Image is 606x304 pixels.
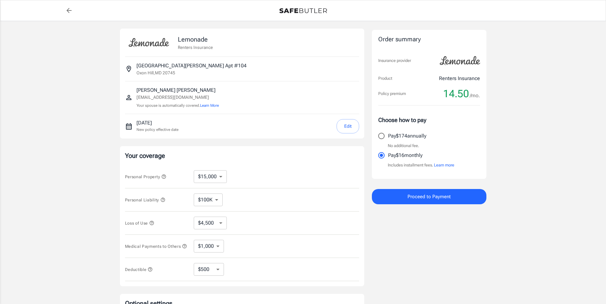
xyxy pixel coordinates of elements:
img: Back to quotes [279,8,327,13]
svg: Insured address [125,65,133,73]
span: Deductible [125,267,153,272]
span: Loss of Use [125,221,154,226]
p: Choose how to pay [378,116,480,124]
p: Product [378,75,392,82]
p: Includes installment fees. [388,162,454,168]
p: [GEOGRAPHIC_DATA][PERSON_NAME] Apt #104 [136,62,247,70]
p: Policy premium [378,91,406,97]
p: Insurance provider [378,57,411,64]
p: Pay $174 annually [388,132,426,140]
p: Your spouse is automatically covered. [136,103,219,109]
p: [DATE] [136,119,178,127]
a: back to quotes [63,4,75,17]
span: Medical Payments to Others [125,244,187,249]
svg: New policy start date [125,123,133,130]
p: Lemonade [178,35,213,44]
button: Deductible [125,266,153,273]
img: Lemonade [125,34,173,51]
span: Personal Property [125,174,166,179]
button: Learn more [434,162,454,168]
p: [EMAIL_ADDRESS][DOMAIN_NAME] [136,94,219,101]
svg: Insured person [125,94,133,101]
p: Renters Insurance [178,44,213,51]
p: Renters Insurance [439,75,480,82]
p: New policy effective date [136,127,178,132]
span: 14.50 [443,87,469,100]
button: Edit [337,119,359,133]
button: Personal Property [125,173,166,180]
button: Learn More [200,103,219,108]
p: No additional fee. [388,143,419,149]
button: Proceed to Payment [372,189,486,204]
p: Your coverage [125,151,359,160]
button: Personal Liability [125,196,165,204]
div: Order summary [378,35,480,44]
p: Pay $16 monthly [388,152,422,159]
span: Personal Liability [125,198,165,202]
button: Loss of Use [125,219,154,227]
button: Medical Payments to Others [125,242,187,250]
img: Lemonade [436,52,484,70]
span: /mo. [470,91,480,100]
span: Proceed to Payment [407,193,451,201]
p: [PERSON_NAME] [PERSON_NAME] [136,86,219,94]
p: Oxon Hill , MD 20745 [136,70,175,76]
